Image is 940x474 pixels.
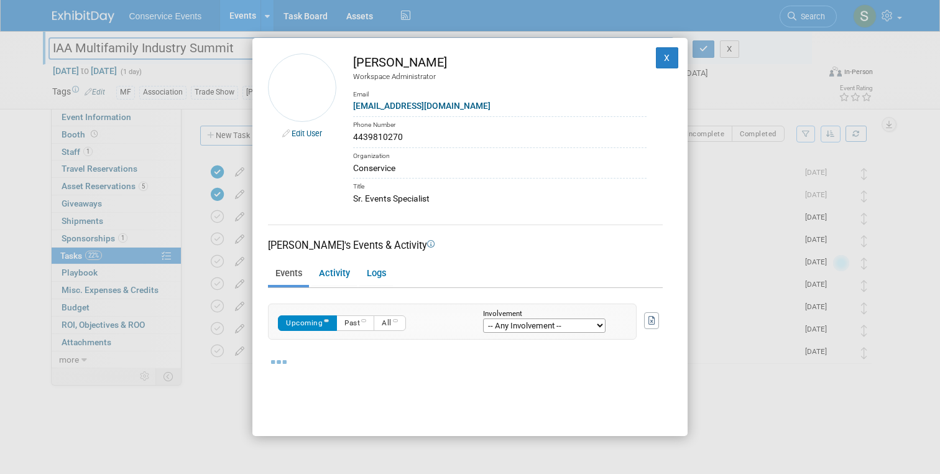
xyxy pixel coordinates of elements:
[337,178,647,192] div: Title
[337,131,647,144] div: 4439810270
[337,116,647,131] div: Phone Number
[268,53,320,67] img: Amiee Griffey
[337,53,647,72] div: [PERSON_NAME]
[336,315,374,331] button: Past
[283,74,314,83] a: Edit User
[278,315,337,331] button: Upcoming
[337,81,647,100] div: Email
[337,72,647,82] div: Workspace Administrator
[311,263,357,285] a: Activity
[337,192,647,205] div: Sr. Events Specialist
[359,263,393,285] a: Logs
[268,238,663,253] div: [PERSON_NAME]'s Events & Activity
[271,360,287,364] img: loading...
[337,101,474,111] a: [EMAIL_ADDRESS][DOMAIN_NAME]
[337,162,647,175] div: Conservice
[337,147,647,162] div: Organization
[483,310,617,318] div: Involvement
[374,315,406,331] button: All
[656,47,678,68] button: X
[268,263,309,285] a: Events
